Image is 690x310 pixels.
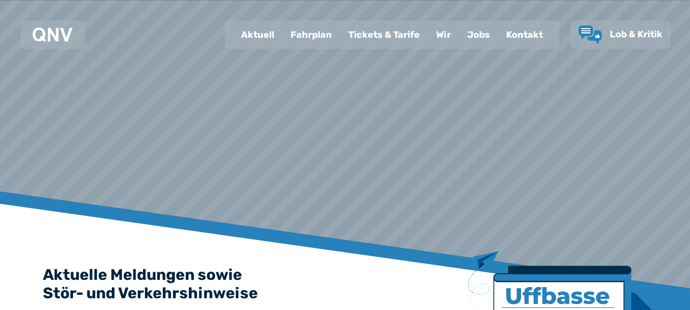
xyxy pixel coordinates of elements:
a: Aktuell [233,21,282,48]
a: QNV Logo [33,25,73,45]
a: Jobs [459,21,498,48]
a: Tickets & Tarife [340,21,428,48]
h2: Aktuelle Meldungen sowie Stör- und Verkehrshinweise [43,266,648,302]
a: Kontakt [498,21,551,48]
a: Lob & Kritik [579,26,662,44]
img: QNV Logo [33,28,73,42]
span: Lob & Kritik [610,29,662,40]
a: Fahrplan [282,21,340,48]
a: Wir [428,21,459,48]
